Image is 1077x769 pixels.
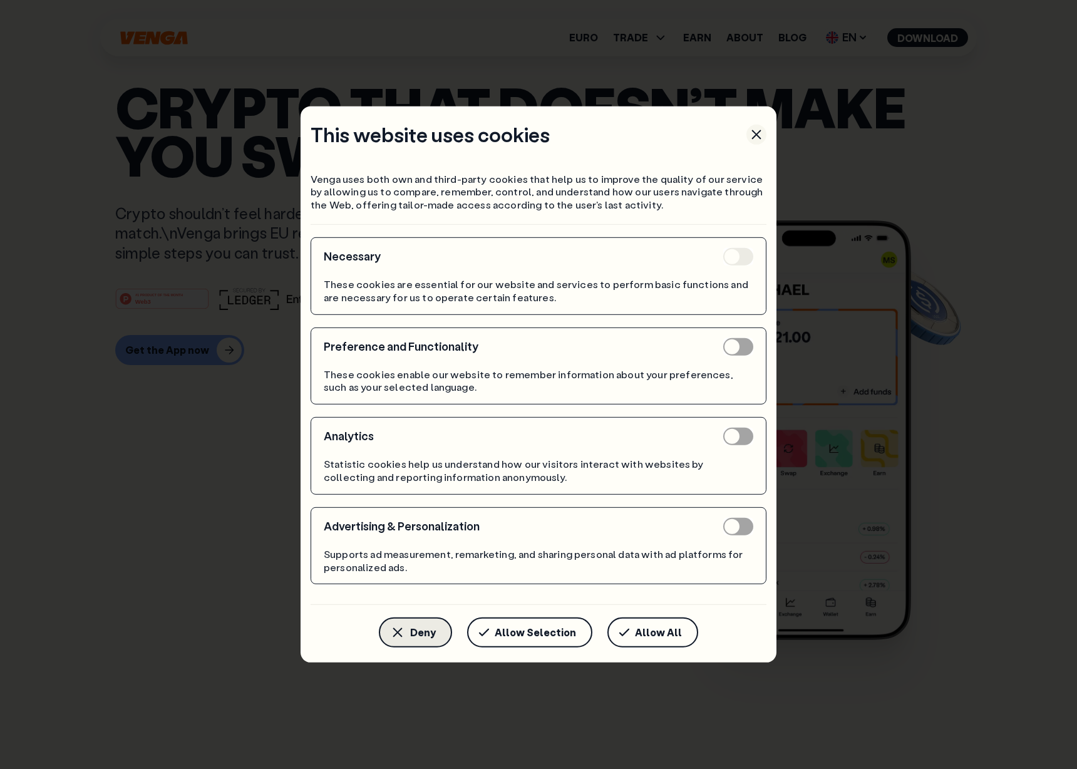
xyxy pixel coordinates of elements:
[311,121,550,148] h4: This website uses cookies
[324,548,753,574] p: Supports ad measurement, remarketing, and sharing personal data with ad platforms for personalize...
[324,340,478,354] h4: Preference and Functionality
[467,617,592,648] button: Allow Selection
[311,172,766,211] p: Venga uses both own and third-party cookies that help us to improve the quality of our service by...
[324,458,753,484] p: Statistic cookies help us understand how our visitors interact with websites by collecting and re...
[379,617,452,648] button: Deny
[324,368,753,394] p: These cookies enable our website to remember information about your preferences, such as your sel...
[607,617,698,648] button: Allow All
[324,520,480,534] h4: Advertising & Personalization
[410,627,436,637] span: Deny
[495,627,576,637] span: Allow Selection
[324,278,753,304] p: These cookies are essential for our website and services to perform basic functions and are neces...
[635,627,682,637] span: Allow All
[324,430,374,443] h4: Analytics
[324,250,381,264] h4: Necessary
